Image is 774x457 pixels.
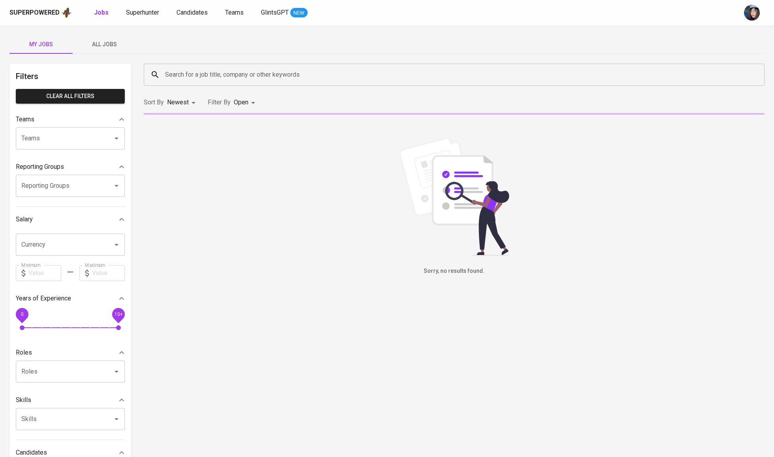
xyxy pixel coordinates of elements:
[77,40,131,49] span: All Jobs
[16,70,125,83] h6: Filters
[744,5,760,21] img: diazagista@glints.com
[61,7,72,19] img: app logo
[111,180,122,191] button: Open
[16,159,125,175] div: Reporting Groups
[144,98,164,107] p: Sort By
[92,265,125,281] input: Value
[21,311,23,317] span: 0
[111,414,122,425] button: Open
[208,98,231,107] p: Filter By
[167,98,189,107] p: Newest
[177,9,208,16] span: Candidates
[111,239,122,250] button: Open
[234,98,248,106] span: Open
[16,291,125,306] div: Years of Experience
[261,8,308,18] a: GlintsGPT NEW
[290,9,308,17] span: NEW
[14,40,68,49] span: My Jobs
[94,8,110,18] a: Jobs
[225,9,244,16] span: Teams
[28,265,61,281] input: Value
[16,294,71,303] p: Years of Experience
[22,91,118,101] span: Clear All filters
[261,9,289,16] span: GlintsGPT
[177,8,209,18] a: Candidates
[395,137,513,255] img: file_searching.svg
[16,348,32,357] p: Roles
[111,366,122,377] button: Open
[16,111,125,127] div: Teams
[16,115,34,124] p: Teams
[234,95,258,110] div: Open
[126,8,161,18] a: Superhunter
[167,95,198,110] div: Newest
[16,395,31,405] p: Skills
[16,162,64,172] p: Reporting Groups
[126,9,159,16] span: Superhunter
[9,7,72,19] a: Superpoweredapp logo
[94,9,109,16] b: Jobs
[16,89,125,104] button: Clear All filters
[114,311,122,317] span: 10+
[111,133,122,144] button: Open
[16,212,125,227] div: Salary
[16,392,125,408] div: Skills
[16,215,33,224] p: Salary
[16,345,125,361] div: Roles
[225,8,245,18] a: Teams
[9,8,60,17] div: Superpowered
[144,267,765,276] h6: Sorry, no results found.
